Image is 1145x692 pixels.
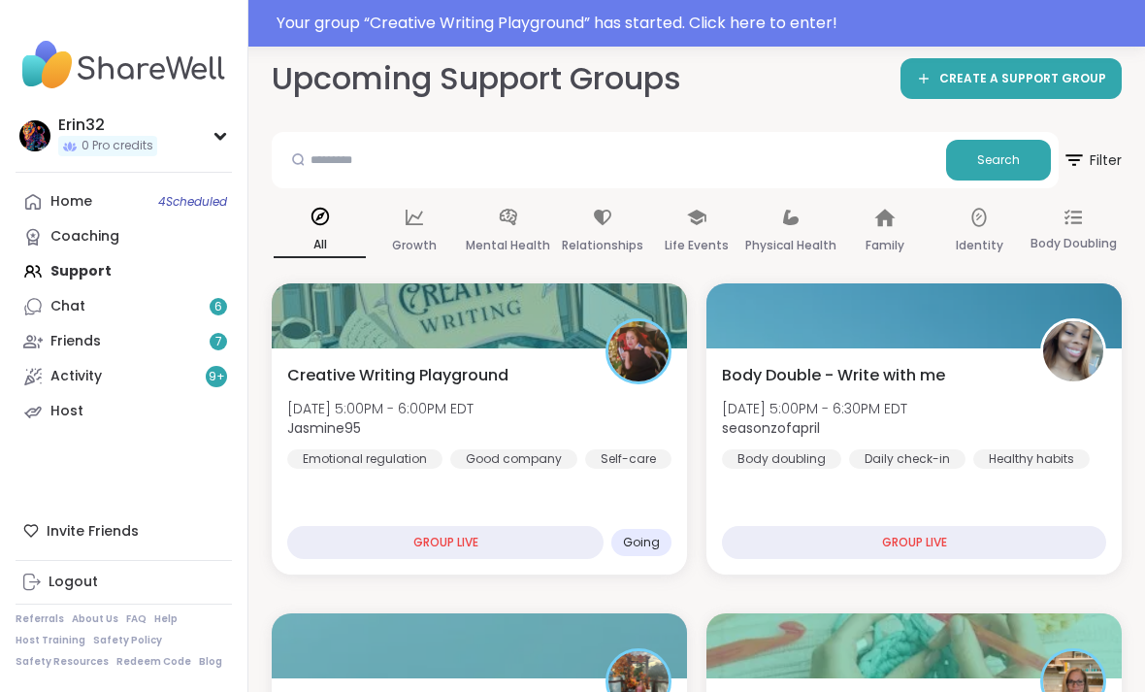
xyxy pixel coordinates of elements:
p: Growth [392,234,437,257]
h2: Upcoming Support Groups [272,57,681,101]
div: Erin32 [58,115,157,136]
span: Body Double - Write with me [722,364,945,387]
a: Home4Scheduled [16,184,232,219]
p: Life Events [665,234,729,257]
p: Body Doubling [1030,232,1117,255]
div: Activity [50,367,102,386]
a: Chat6 [16,289,232,324]
a: Logout [16,565,232,600]
p: All [274,233,366,258]
p: Mental Health [466,234,550,257]
img: seasonzofapril [1043,321,1103,381]
div: Healthy habits [973,449,1090,469]
a: Host [16,394,232,429]
b: Jasmine95 [287,418,361,438]
span: CREATE A SUPPORT GROUP [939,71,1106,87]
span: [DATE] 5:00PM - 6:00PM EDT [287,399,474,418]
span: 6 [214,299,222,315]
button: Search [946,140,1051,181]
a: Safety Policy [93,634,162,647]
img: Erin32 [19,120,50,151]
span: 4 Scheduled [158,194,227,210]
a: Blog [199,655,222,669]
span: Going [623,535,660,550]
a: Activity9+ [16,359,232,394]
span: 9 + [209,369,225,385]
div: Host [50,402,83,421]
span: 7 [215,334,222,350]
p: Physical Health [745,234,836,257]
div: Home [50,192,92,212]
b: seasonzofapril [722,418,820,438]
span: Creative Writing Playground [287,364,508,387]
a: Coaching [16,219,232,254]
div: Daily check-in [849,449,965,469]
a: FAQ [126,612,147,626]
img: Jasmine95 [608,321,669,381]
div: Chat [50,297,85,316]
div: Good company [450,449,577,469]
a: Safety Resources [16,655,109,669]
div: Coaching [50,227,119,247]
div: Self-care [585,449,671,469]
p: Relationships [562,234,643,257]
span: 0 Pro credits [82,138,153,154]
img: ShareWell Nav Logo [16,31,232,99]
p: Identity [956,234,1003,257]
div: Friends [50,332,101,351]
a: Help [154,612,178,626]
a: CREATE A SUPPORT GROUP [900,58,1122,99]
div: Emotional regulation [287,449,442,469]
span: Filter [1063,137,1122,183]
a: About Us [72,612,118,626]
div: Your group “ Creative Writing Playground ” has started. Click here to enter! [277,12,1133,35]
div: Body doubling [722,449,841,469]
a: Host Training [16,634,85,647]
span: [DATE] 5:00PM - 6:30PM EDT [722,399,907,418]
div: Invite Friends [16,513,232,548]
span: Search [977,151,1020,169]
div: Logout [49,573,98,592]
a: Referrals [16,612,64,626]
a: Redeem Code [116,655,191,669]
div: GROUP LIVE [722,526,1106,559]
a: Friends7 [16,324,232,359]
button: Filter [1063,132,1122,188]
div: GROUP LIVE [287,526,604,559]
p: Family [866,234,904,257]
